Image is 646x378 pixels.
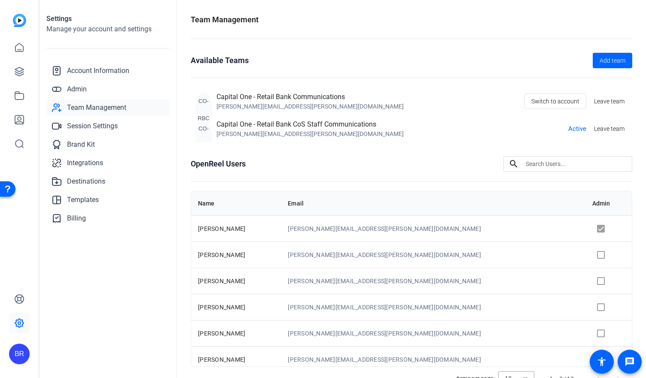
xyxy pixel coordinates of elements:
[198,356,245,363] span: [PERSON_NAME]
[67,213,86,224] span: Billing
[281,320,585,346] td: [PERSON_NAME][EMAIL_ADDRESS][PERSON_NAME][DOMAIN_NAME]
[281,191,585,215] th: Email
[594,97,625,106] span: Leave team
[198,225,245,232] span: [PERSON_NAME]
[46,191,170,209] a: Templates
[568,124,586,134] span: Active
[195,93,212,127] div: CO-RBC
[591,121,628,136] button: Leave team
[531,93,579,109] span: Switch to account
[591,94,628,109] button: Leave team
[585,191,632,215] th: Admin
[67,176,105,187] span: Destinations
[67,158,103,168] span: Integrations
[526,159,625,169] input: Search Users...
[46,99,170,116] a: Team Management
[67,139,95,150] span: Brand Kit
[46,118,170,135] a: Session Settings
[195,120,212,154] div: CO-RBCSC
[13,14,26,27] img: blue-gradient.svg
[46,62,170,79] a: Account Information
[281,346,585,372] td: [PERSON_NAME][EMAIL_ADDRESS][PERSON_NAME][DOMAIN_NAME]
[46,136,170,153] a: Brand Kit
[46,24,170,34] h2: Manage your account and settings
[600,56,625,65] span: Add team
[191,54,249,67] h1: Available Teams
[593,53,632,68] button: Add team
[46,81,170,98] a: Admin
[67,195,99,205] span: Templates
[46,210,170,227] a: Billing
[67,121,118,131] span: Session Settings
[281,242,585,268] td: [PERSON_NAME][EMAIL_ADDRESS][PERSON_NAME][DOMAIN_NAME]
[503,159,524,169] mat-icon: search
[191,191,281,215] th: Name
[46,173,170,190] a: Destinations
[191,14,259,26] h1: Team Management
[281,268,585,294] td: [PERSON_NAME][EMAIL_ADDRESS][PERSON_NAME][DOMAIN_NAME]
[67,66,129,76] span: Account Information
[216,119,404,130] div: Capital One - Retail Bank CoS Staff Communications
[198,330,245,337] span: [PERSON_NAME]
[594,124,625,133] span: Leave team
[198,304,245,311] span: [PERSON_NAME]
[198,278,245,284] span: [PERSON_NAME]
[67,84,87,94] span: Admin
[67,103,126,113] span: Team Management
[191,158,246,170] h1: OpenReel Users
[597,357,607,367] mat-icon: accessibility
[198,251,245,258] span: [PERSON_NAME]
[281,215,585,242] td: [PERSON_NAME][EMAIL_ADDRESS][PERSON_NAME][DOMAIN_NAME]
[46,154,170,172] a: Integrations
[216,102,404,111] div: [PERSON_NAME][EMAIL_ADDRESS][PERSON_NAME][DOMAIN_NAME]
[524,94,586,109] button: Switch to account
[46,14,170,24] h1: Settings
[281,294,585,320] td: [PERSON_NAME][EMAIL_ADDRESS][PERSON_NAME][DOMAIN_NAME]
[216,92,404,102] div: Capital One - Retail Bank Communications
[625,357,635,367] mat-icon: message
[9,344,30,364] div: BR
[216,130,404,138] div: [PERSON_NAME][EMAIL_ADDRESS][PERSON_NAME][DOMAIN_NAME]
